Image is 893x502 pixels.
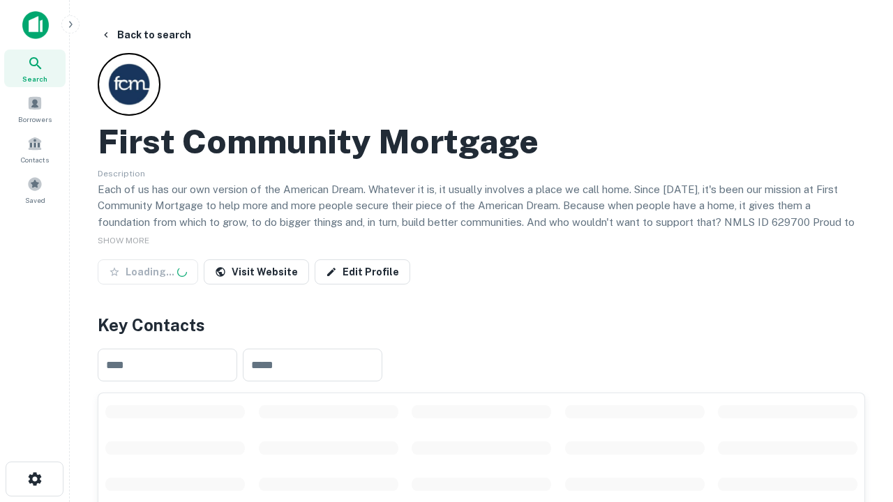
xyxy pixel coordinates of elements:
h4: Key Contacts [98,312,865,337]
button: Back to search [95,22,197,47]
span: Saved [25,195,45,206]
a: Visit Website [204,259,309,284]
span: SHOW MORE [98,236,149,245]
a: Borrowers [4,90,66,128]
span: Search [22,73,47,84]
span: Description [98,169,145,178]
a: Edit Profile [315,259,410,284]
img: capitalize-icon.png [22,11,49,39]
h2: First Community Mortgage [98,121,539,162]
a: Saved [4,171,66,208]
iframe: Chat Widget [823,346,893,413]
p: Each of us has our own version of the American Dream. Whatever it is, it usually involves a place... [98,181,865,247]
a: Contacts [4,130,66,168]
span: Borrowers [18,114,52,125]
span: Contacts [21,154,49,165]
a: Search [4,50,66,87]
